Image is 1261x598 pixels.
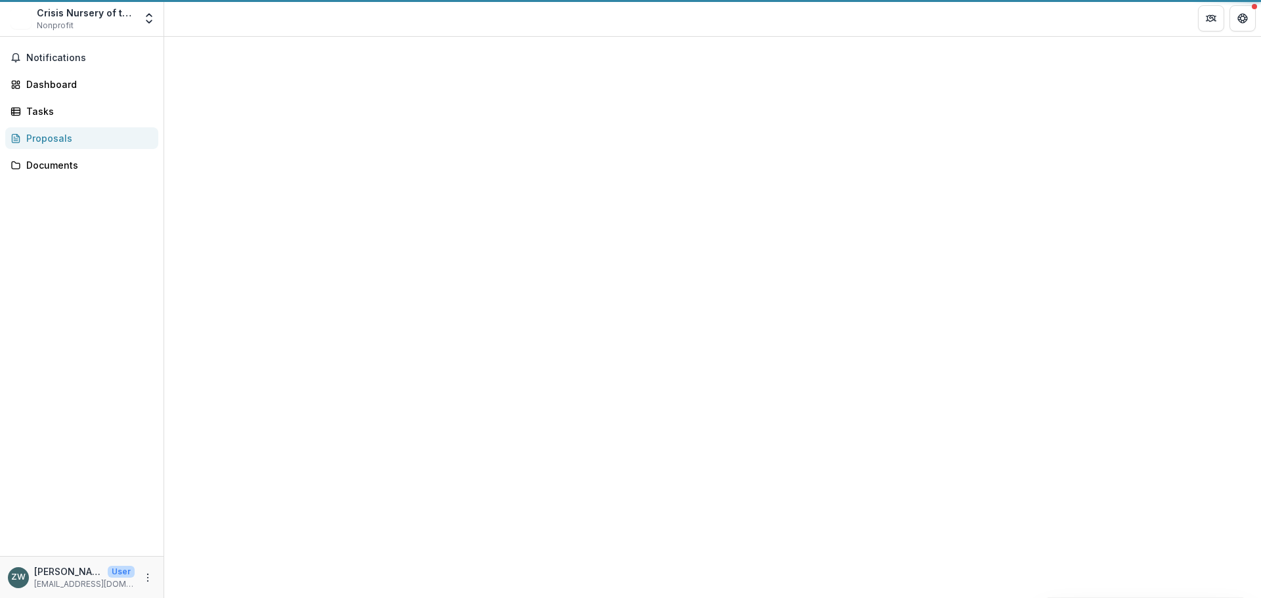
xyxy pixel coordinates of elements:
p: [EMAIL_ADDRESS][DOMAIN_NAME] [34,578,135,590]
button: Notifications [5,47,158,68]
span: Notifications [26,53,153,64]
a: Tasks [5,100,158,122]
p: [PERSON_NAME] [34,565,102,578]
button: Open entity switcher [140,5,158,32]
div: Crisis Nursery of the Ozarks, Inc. [37,6,135,20]
span: Nonprofit [37,20,74,32]
a: Documents [5,154,158,176]
a: Dashboard [5,74,158,95]
div: Tasks [26,104,148,118]
div: Documents [26,158,148,172]
a: Proposals [5,127,158,149]
button: More [140,570,156,586]
div: Dashboard [26,77,148,91]
div: Zach Woolsey [11,573,26,582]
div: Proposals [26,131,148,145]
button: Get Help [1229,5,1256,32]
p: User [108,566,135,578]
button: Partners [1198,5,1224,32]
